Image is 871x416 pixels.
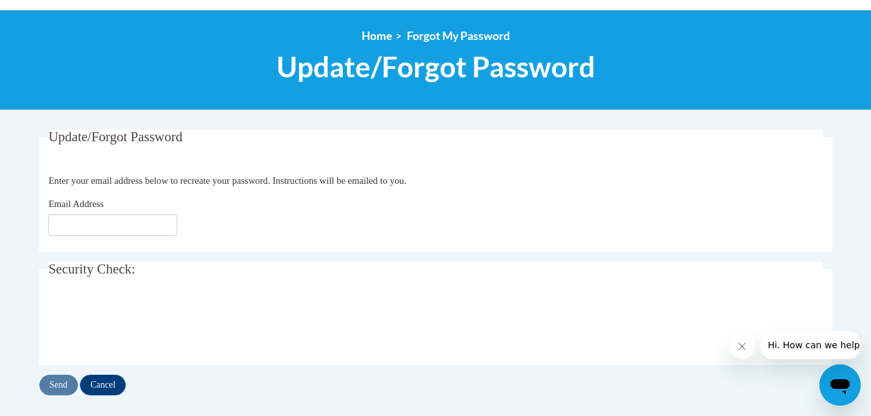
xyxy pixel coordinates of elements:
[407,29,510,43] span: Forgot My Password
[8,9,104,19] span: Hi. How can we help?
[277,50,595,84] span: Update/Forgot Password
[48,129,182,144] span: Update/Forgot Password
[760,331,861,359] iframe: Message from company
[729,333,755,359] iframe: Close message
[80,375,126,395] input: Cancel
[362,29,392,43] a: Home
[48,199,104,209] span: Email Address
[48,175,406,186] span: Enter your email address below to recreate your password. Instructions will be emailed to you.
[819,364,861,406] iframe: Button to launch messaging window
[48,299,244,349] iframe: reCAPTCHA
[48,214,177,236] input: Email
[48,261,135,277] span: Security Check:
